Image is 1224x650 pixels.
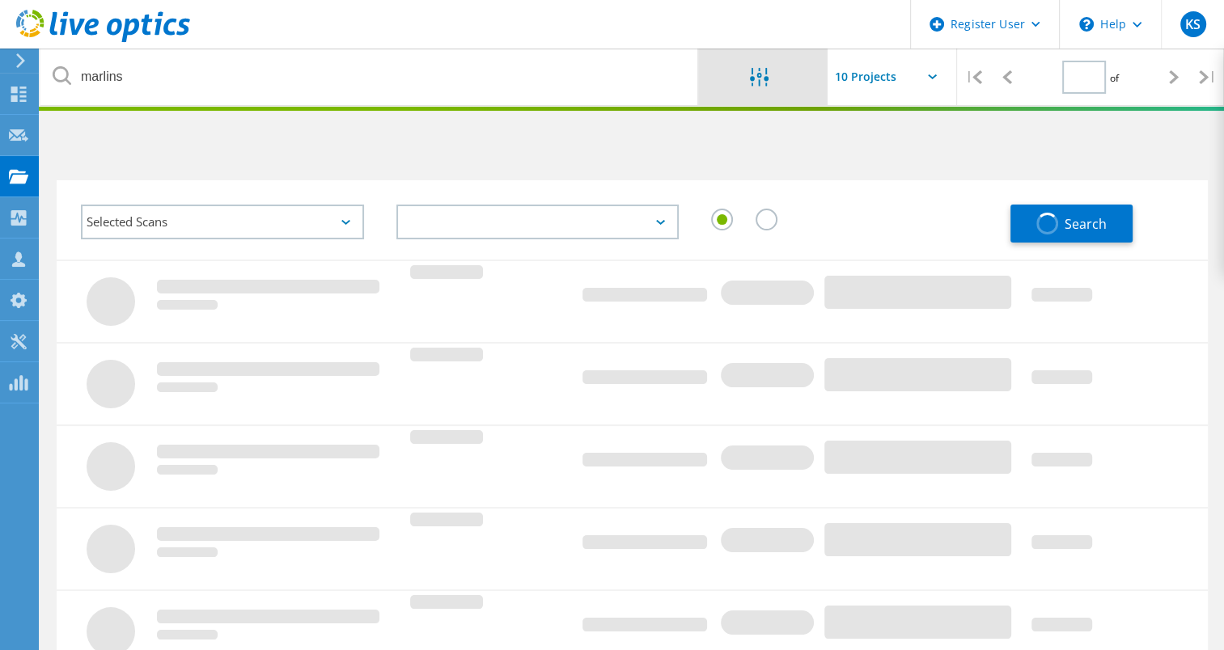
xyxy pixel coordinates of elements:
div: | [1191,49,1224,106]
input: undefined [40,49,699,105]
div: Selected Scans [81,205,364,239]
button: Search [1010,205,1133,243]
svg: \n [1079,17,1094,32]
div: | [957,49,990,106]
span: KS [1185,18,1201,31]
span: of [1110,71,1119,85]
a: Live Optics Dashboard [16,34,190,45]
span: Search [1065,215,1107,233]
